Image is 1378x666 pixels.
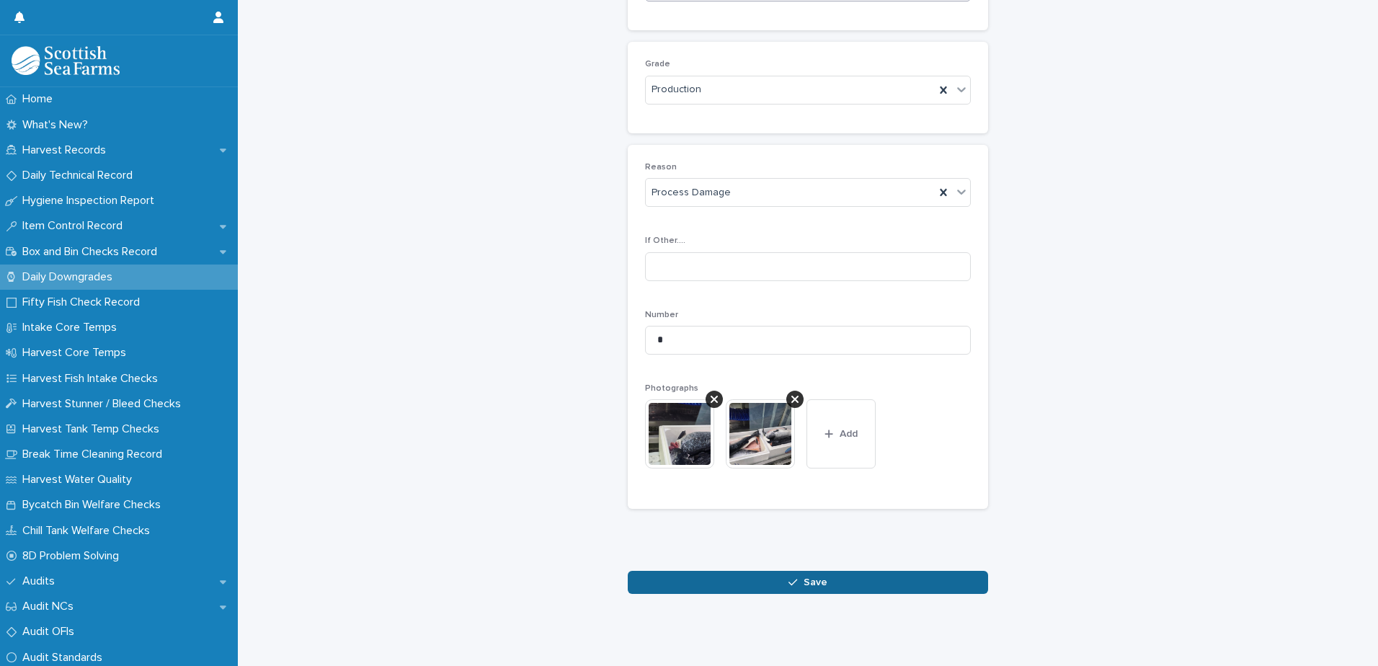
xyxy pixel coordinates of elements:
[17,346,138,360] p: Harvest Core Temps
[645,311,678,319] span: Number
[17,448,174,461] p: Break Time Cleaning Record
[17,473,143,487] p: Harvest Water Quality
[645,384,698,393] span: Photographs
[840,429,858,439] span: Add
[17,270,124,284] p: Daily Downgrades
[17,422,171,436] p: Harvest Tank Temp Checks
[17,549,130,563] p: 8D Problem Solving
[652,82,701,97] span: Production
[17,194,166,208] p: Hygiene Inspection Report
[17,574,66,588] p: Audits
[652,185,731,200] span: Process Damage
[17,600,85,613] p: Audit NCs
[17,397,192,411] p: Harvest Stunner / Bleed Checks
[645,163,677,172] span: Reason
[17,296,151,309] p: Fifty Fish Check Record
[17,651,114,665] p: Audit Standards
[17,143,117,157] p: Harvest Records
[17,321,128,334] p: Intake Core Temps
[645,236,685,245] span: If Other....
[17,372,169,386] p: Harvest Fish Intake Checks
[806,399,876,469] button: Add
[12,46,120,75] img: mMrefqRFQpe26GRNOUkG
[17,92,64,106] p: Home
[804,577,827,587] span: Save
[17,118,99,132] p: What's New?
[17,524,161,538] p: Chill Tank Welfare Checks
[17,625,86,639] p: Audit OFIs
[628,571,988,594] button: Save
[645,60,670,68] span: Grade
[17,245,169,259] p: Box and Bin Checks Record
[17,219,134,233] p: Item Control Record
[17,169,144,182] p: Daily Technical Record
[17,498,172,512] p: Bycatch Bin Welfare Checks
